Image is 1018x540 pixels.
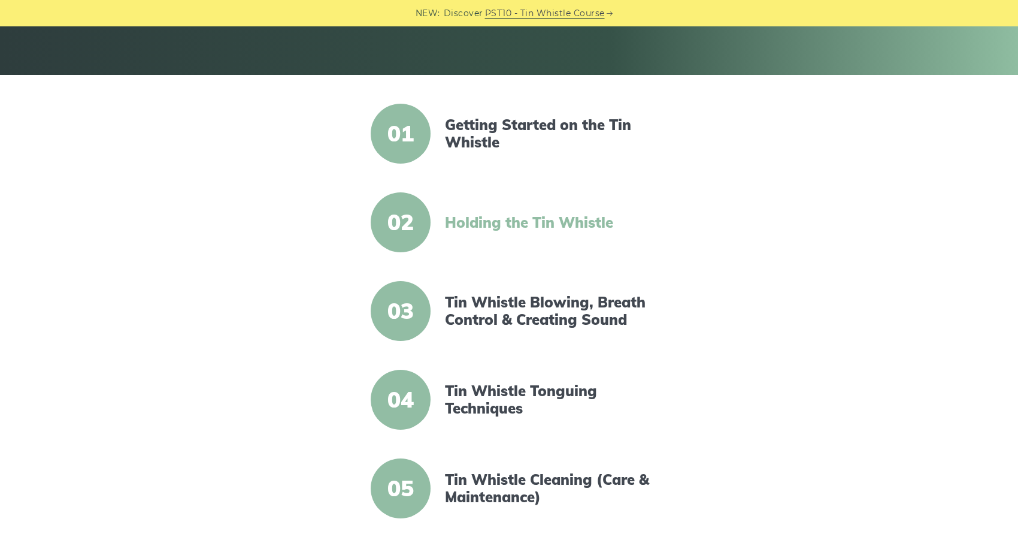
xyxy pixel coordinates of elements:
a: Holding the Tin Whistle [445,214,651,231]
span: 03 [371,281,431,341]
span: Discover [444,7,483,20]
a: Tin Whistle Blowing, Breath Control & Creating Sound [445,294,651,328]
span: 04 [371,370,431,430]
span: 01 [371,104,431,164]
span: 05 [371,458,431,518]
a: PST10 - Tin Whistle Course [485,7,605,20]
span: 02 [371,192,431,252]
a: Tin Whistle Cleaning (Care & Maintenance) [445,471,651,506]
span: NEW: [416,7,440,20]
a: Getting Started on the Tin Whistle [445,116,651,151]
a: Tin Whistle Tonguing Techniques [445,382,651,417]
